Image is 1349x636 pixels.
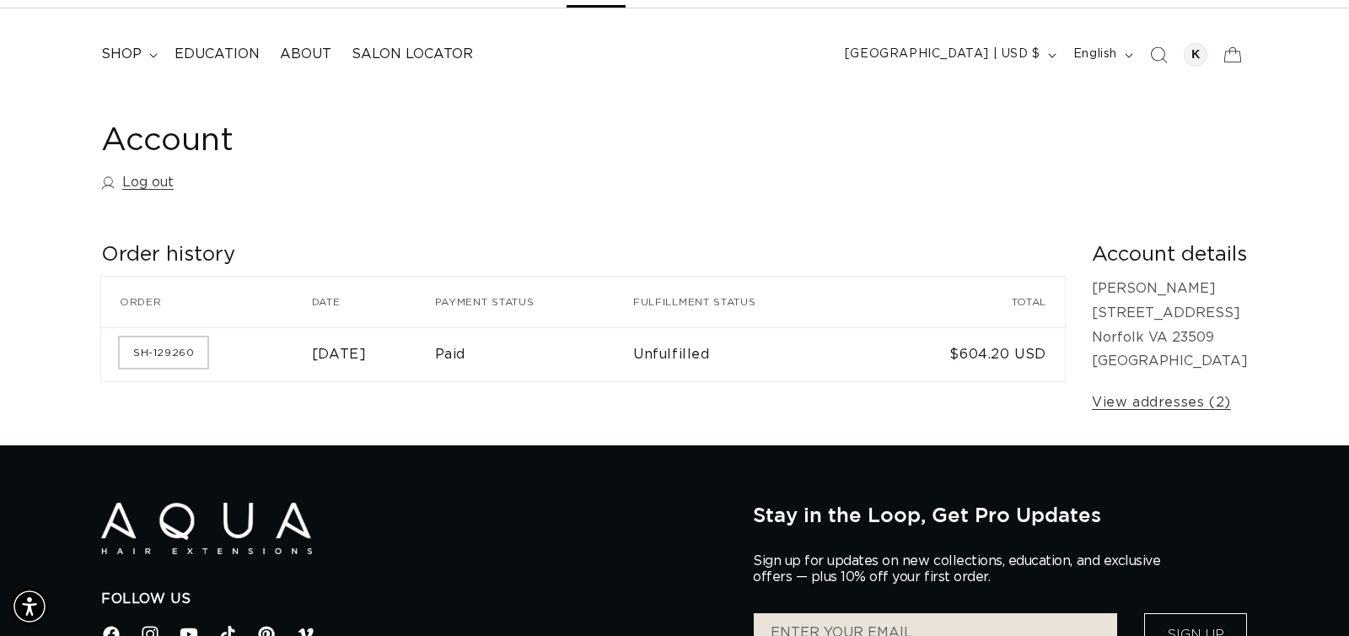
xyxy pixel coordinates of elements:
[312,277,435,327] th: Date
[1140,36,1177,73] summary: Search
[101,170,174,195] a: Log out
[120,337,207,368] a: Order number SH-129260
[270,35,341,73] a: About
[1092,391,1231,415] a: View addresses (2)
[101,590,728,608] h2: Follow Us
[871,277,1065,327] th: Total
[175,46,260,63] span: Education
[101,503,312,554] img: Aqua Hair Extensions
[1063,39,1140,71] button: English
[280,46,331,63] span: About
[312,348,367,361] time: [DATE]
[1092,242,1248,268] h2: Account details
[845,46,1040,63] span: [GEOGRAPHIC_DATA] | USD $
[101,121,1248,162] h1: Account
[11,588,48,625] div: Accessibility Menu
[1092,277,1248,374] p: [PERSON_NAME] [STREET_ADDRESS] Norfolk VA 23509 [GEOGRAPHIC_DATA]
[835,39,1063,71] button: [GEOGRAPHIC_DATA] | USD $
[101,242,1065,268] h2: Order history
[101,46,142,63] span: shop
[91,35,164,73] summary: shop
[435,277,633,327] th: Payment status
[1073,46,1117,63] span: English
[101,277,312,327] th: Order
[753,503,1248,526] h2: Stay in the Loop, Get Pro Updates
[633,277,871,327] th: Fulfillment status
[753,553,1174,585] p: Sign up for updates on new collections, education, and exclusive offers — plus 10% off your first...
[871,327,1065,381] td: $604.20 USD
[164,35,270,73] a: Education
[341,35,483,73] a: Salon Locator
[633,327,871,381] td: Unfulfilled
[435,327,633,381] td: Paid
[352,46,473,63] span: Salon Locator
